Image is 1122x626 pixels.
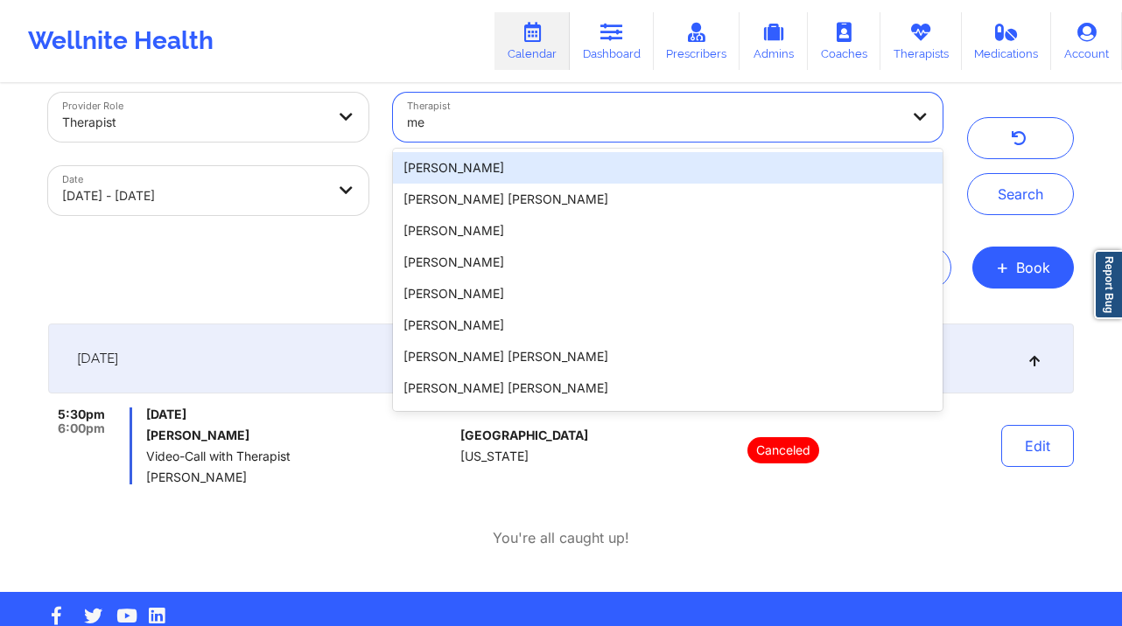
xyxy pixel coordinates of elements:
[146,428,453,442] h6: [PERSON_NAME]
[393,341,943,372] div: [PERSON_NAME] [PERSON_NAME]
[393,247,943,278] div: [PERSON_NAME]
[1094,250,1122,319] a: Report Bug
[493,528,629,548] p: You're all caught up!
[967,173,1074,215] button: Search
[393,278,943,310] div: [PERSON_NAME]
[494,12,570,70] a: Calendar
[77,350,118,367] span: [DATE]
[393,404,943,435] div: [PERSON_NAME]
[62,177,325,215] div: [DATE] - [DATE]
[1051,12,1122,70] a: Account
[393,310,943,341] div: [PERSON_NAME]
[962,12,1052,70] a: Medications
[570,12,654,70] a: Dashboard
[58,407,105,421] span: 5:30pm
[146,449,453,463] span: Video-Call with Therapist
[880,12,962,70] a: Therapists
[654,12,740,70] a: Prescribers
[146,470,453,484] span: [PERSON_NAME]
[996,262,1009,272] span: +
[393,372,943,404] div: [PERSON_NAME] [PERSON_NAME]
[1001,425,1074,467] button: Edit
[146,407,453,421] span: [DATE]
[460,449,529,463] span: [US_STATE]
[393,215,943,247] div: [PERSON_NAME]
[740,12,808,70] a: Admins
[460,428,588,442] span: [GEOGRAPHIC_DATA]
[747,437,819,463] p: Canceled
[393,152,943,184] div: [PERSON_NAME]
[58,421,105,435] span: 6:00pm
[972,247,1074,289] button: +Book
[808,12,880,70] a: Coaches
[393,184,943,215] div: [PERSON_NAME] [PERSON_NAME]
[62,103,325,142] div: Therapist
